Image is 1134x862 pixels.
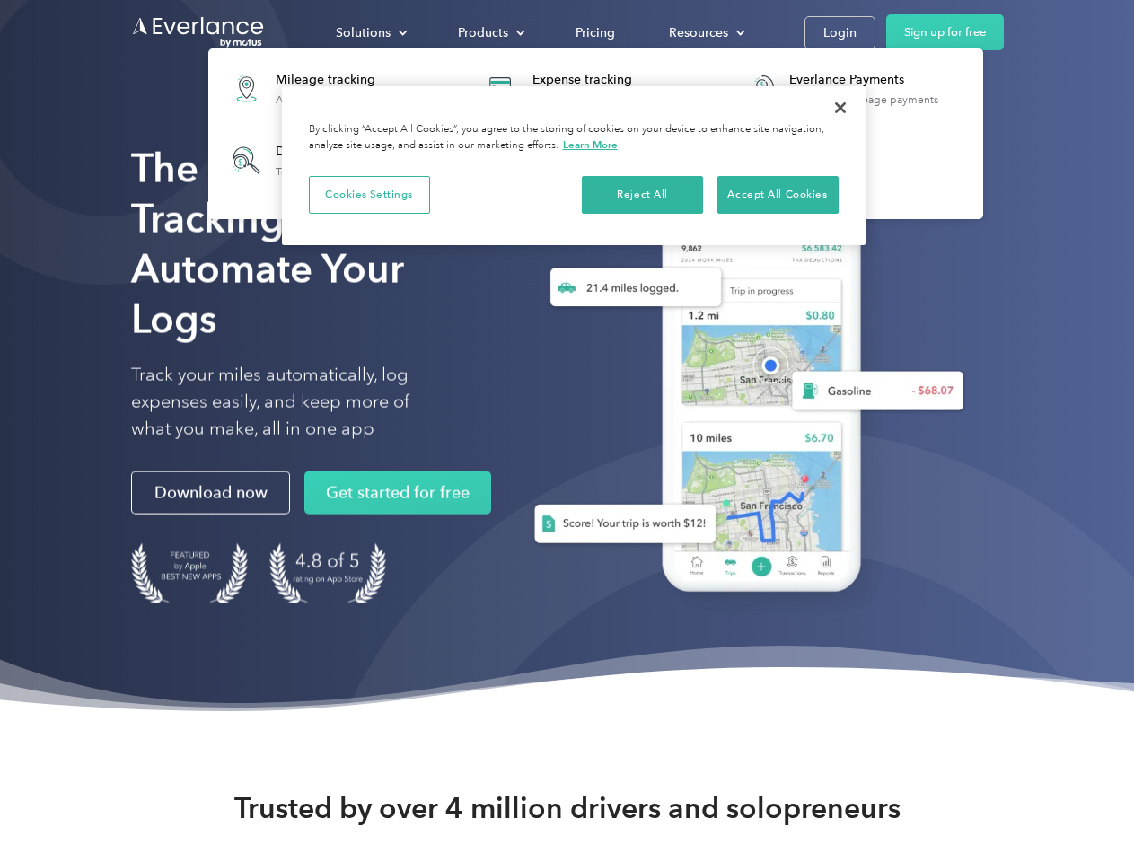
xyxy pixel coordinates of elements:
[309,176,430,214] button: Cookies Settings
[217,131,390,189] a: Deduction finderTax deduction review
[131,471,290,515] a: Download now
[717,176,839,214] button: Accept All Cookies
[276,93,392,106] div: Automatic mileage logs
[505,171,978,619] img: Everlance, mileage tracker app, expense tracking app
[318,17,422,48] div: Solutions
[440,17,540,48] div: Products
[234,790,901,826] strong: Trusted by over 4 million drivers and solopreneurs
[669,22,728,44] div: Resources
[582,176,703,214] button: Reject All
[474,59,671,118] a: Expense trackingAutomatic transaction logs
[563,138,618,151] a: More information about your privacy, opens in a new tab
[458,22,508,44] div: Products
[282,86,866,245] div: Privacy
[131,362,452,443] p: Track your miles automatically, log expenses easily, and keep more of what you make, all in one app
[823,22,857,44] div: Login
[131,15,266,49] a: Go to homepage
[789,71,938,89] div: Everlance Payments
[532,71,662,89] div: Expense tracking
[269,543,386,603] img: 4.9 out of 5 stars on the app store
[276,165,381,178] div: Tax deduction review
[336,22,391,44] div: Solutions
[886,14,1004,50] a: Sign up for free
[208,48,983,219] nav: Products
[282,86,866,245] div: Cookie banner
[821,88,860,128] button: Close
[131,543,248,603] img: Badge for Featured by Apple Best New Apps
[651,17,760,48] div: Resources
[309,122,839,154] div: By clicking “Accept All Cookies”, you agree to the storing of cookies on your device to enhance s...
[558,17,633,48] a: Pricing
[304,471,491,515] a: Get started for free
[804,16,875,49] a: Login
[731,59,947,118] a: Everlance PaymentsHands-free mileage payments
[276,71,392,89] div: Mileage tracking
[276,143,381,161] div: Deduction finder
[217,59,401,118] a: Mileage trackingAutomatic mileage logs
[576,22,615,44] div: Pricing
